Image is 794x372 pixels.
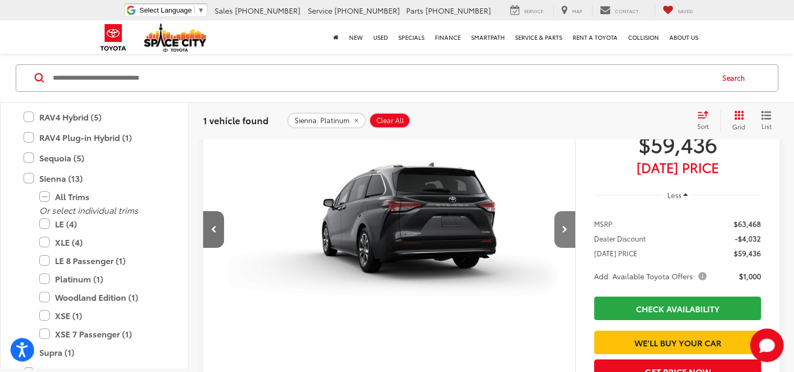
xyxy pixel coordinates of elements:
i: Or select individual trims [39,204,138,216]
a: Check Availability [594,297,761,320]
a: My Saved Vehicles [655,5,701,16]
span: Add. Available Toyota Offers: [594,271,709,281]
label: Sienna (13) [24,169,165,188]
label: Woodland Edition (1) [39,288,165,307]
button: remove Sienna: Platinum [287,113,366,128]
button: Search [712,65,760,91]
span: [DATE] PRICE [594,248,638,258]
span: Clear All [376,116,404,125]
label: RAV4 Hybrid (5) [24,108,165,126]
span: $1,000 [739,271,761,281]
span: Parts [406,5,423,16]
button: Clear All [369,113,410,128]
span: Service [524,7,543,14]
span: $59,436 [734,248,761,258]
span: ▼ [197,6,204,14]
span: MSRP: [594,218,614,229]
a: Select Language​ [139,6,204,14]
label: LE 8 Passenger (1) [39,251,165,270]
span: $59,436 [594,130,761,157]
input: Search by Make, Model, or Keyword [52,65,712,91]
a: SmartPath [466,20,510,54]
span: Sienna: Platinum [295,116,350,125]
span: ​ [194,6,195,14]
label: Platinum (1) [39,270,165,288]
span: Sales [215,5,233,16]
a: Service & Parts [510,20,567,54]
button: Next image [554,211,575,248]
label: XSE (1) [39,307,165,325]
svg: Start Chat [750,329,784,362]
span: Select Language [139,6,192,14]
label: Sequoia (5) [24,149,165,167]
span: [DATE] Price [594,162,761,172]
a: Contact [592,5,646,16]
img: Toyota [94,20,133,54]
a: Finance [430,20,466,54]
span: [PHONE_NUMBER] [235,5,300,16]
button: Add. Available Toyota Offers: [594,271,710,281]
img: 2025 Toyota Sienna Platinum AWD [203,90,577,370]
a: Collision [623,20,664,54]
button: Previous image [203,211,224,248]
a: Map [553,5,590,16]
a: Used [368,20,393,54]
span: List [761,122,771,130]
div: 2025 Toyota Sienna Platinum 3 [203,90,577,369]
a: Specials [393,20,430,54]
span: -$4,032 [735,233,761,244]
img: Space City Toyota [144,23,207,52]
span: [PHONE_NUMBER] [426,5,491,16]
button: Select sort value [692,110,720,131]
button: Grid View [720,110,753,131]
button: Toggle Chat Window [750,329,784,362]
span: Less [667,190,681,200]
label: All Trims [39,188,165,206]
a: Service [502,5,551,16]
label: XLE (4) [39,233,165,251]
span: Service [308,5,332,16]
a: Home [328,20,344,54]
span: Dealer Discount [594,233,646,244]
button: Less [662,185,694,204]
span: Grid [732,122,745,131]
a: Rent a Toyota [567,20,623,54]
a: We'll Buy Your Car [594,331,761,354]
button: List View [753,110,779,131]
label: LE (4) [39,215,165,233]
a: 2025 Toyota Sienna Platinum AWD2025 Toyota Sienna Platinum AWD2025 Toyota Sienna Platinum AWD2025... [203,90,577,369]
a: About Us [664,20,703,54]
label: Supra (1) [24,343,165,362]
label: XSE 7 Passenger (1) [39,325,165,343]
a: New [344,20,368,54]
label: RAV4 Plug-in Hybrid (1) [24,128,165,147]
span: Contact [615,7,639,14]
span: $63,468 [734,218,761,229]
span: 1 vehicle found [203,114,269,126]
span: Map [572,7,582,14]
span: Saved [678,7,693,14]
span: Sort [697,122,709,130]
span: [PHONE_NUMBER] [334,5,400,16]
